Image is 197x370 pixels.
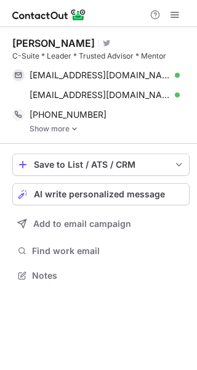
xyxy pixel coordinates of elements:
[12,154,190,176] button: save-profile-one-click
[12,267,190,284] button: Notes
[30,109,107,120] span: [PHONE_NUMBER]
[12,7,86,22] img: ContactOut v5.3.10
[33,219,131,229] span: Add to email campaign
[34,160,168,170] div: Save to List / ATS / CRM
[71,125,78,133] img: -
[30,125,190,133] a: Show more
[32,245,185,257] span: Find work email
[34,189,165,199] span: AI write personalized message
[30,89,171,101] span: [EMAIL_ADDRESS][DOMAIN_NAME]
[12,242,190,260] button: Find work email
[12,37,95,49] div: [PERSON_NAME]
[12,213,190,235] button: Add to email campaign
[30,70,171,81] span: [EMAIL_ADDRESS][DOMAIN_NAME]
[32,270,185,281] span: Notes
[12,183,190,205] button: AI write personalized message
[12,51,190,62] div: C-Suite * Leader * Trusted Advisor * Mentor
